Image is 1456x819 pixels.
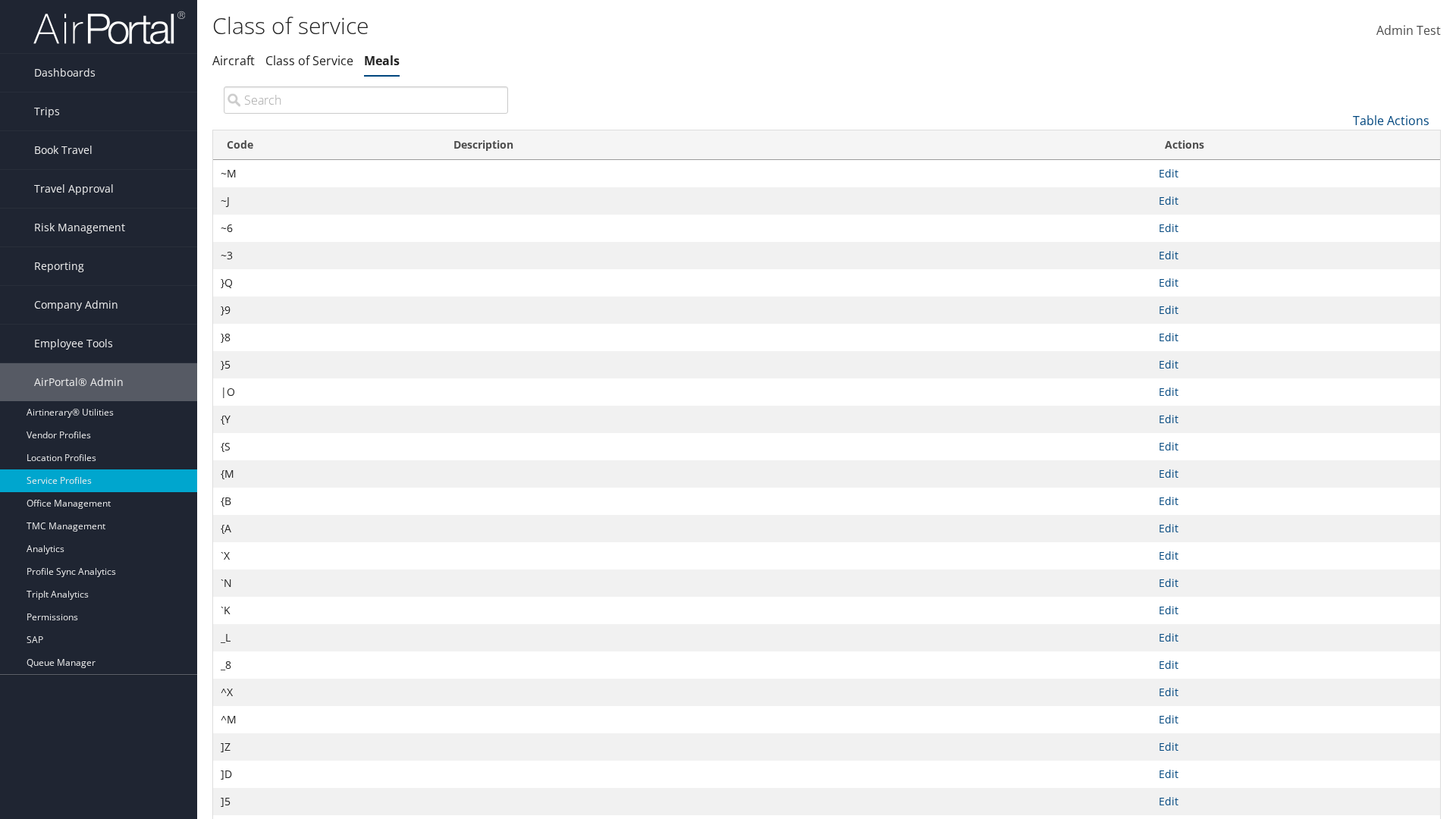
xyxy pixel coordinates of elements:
[1159,494,1178,508] a: Edit
[1159,303,1178,317] a: Edit
[213,160,440,187] td: ~M
[364,52,400,69] a: Meals
[1159,412,1178,426] a: Edit
[213,624,440,651] td: _L
[1159,466,1178,481] a: Edit
[212,10,1031,42] h1: Class of service
[213,460,440,488] td: {M
[33,10,185,45] img: airportal-logo.png
[1159,248,1178,262] a: Edit
[265,52,353,69] a: Class of Service
[1159,521,1178,535] a: Edit
[34,170,114,208] span: Travel Approval
[1159,330,1178,344] a: Edit
[213,597,440,624] td: `K
[1159,576,1178,590] a: Edit
[213,515,440,542] td: {A
[213,130,440,160] th: Code: activate to sort column ascending
[1159,794,1178,808] a: Edit
[213,269,440,297] td: }Q
[213,542,440,570] td: `X
[213,215,440,242] td: ~6
[34,286,118,324] span: Company Admin
[213,297,440,324] td: }9
[213,351,440,378] td: }5
[1159,767,1178,781] a: Edit
[213,433,440,460] td: {S
[213,788,440,815] td: ]5
[213,187,440,215] td: ~J
[34,131,93,169] span: Book Travel
[213,733,440,761] td: ]Z
[1159,712,1178,726] a: Edit
[1159,739,1178,754] a: Edit
[34,247,84,285] span: Reporting
[1159,166,1178,180] a: Edit
[1376,22,1441,39] span: Admin Test
[1159,548,1178,563] a: Edit
[1159,193,1178,208] a: Edit
[1159,630,1178,645] a: Edit
[1159,657,1178,672] a: Edit
[213,378,440,406] td: |O
[34,93,60,130] span: Trips
[1159,384,1178,399] a: Edit
[1151,130,1440,160] th: Actions
[1376,8,1441,55] a: Admin Test
[1159,357,1178,372] a: Edit
[213,761,440,788] td: ]D
[1159,439,1178,453] a: Edit
[213,679,440,706] td: ^X
[1353,112,1429,129] a: Table Actions
[1159,221,1178,235] a: Edit
[34,363,124,401] span: AirPortal® Admin
[34,209,125,246] span: Risk Management
[34,54,96,92] span: Dashboards
[213,570,440,597] td: `N
[213,706,440,733] td: ^M
[1159,275,1178,290] a: Edit
[34,325,113,362] span: Employee Tools
[213,406,440,433] td: {Y
[213,651,440,679] td: _8
[212,52,255,69] a: Aircraft
[1159,685,1178,699] a: Edit
[213,324,440,351] td: }8
[1159,603,1178,617] a: Edit
[224,86,508,114] input: Search
[440,130,1151,160] th: Description: activate to sort column ascending
[213,488,440,515] td: {B
[213,242,440,269] td: ~3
